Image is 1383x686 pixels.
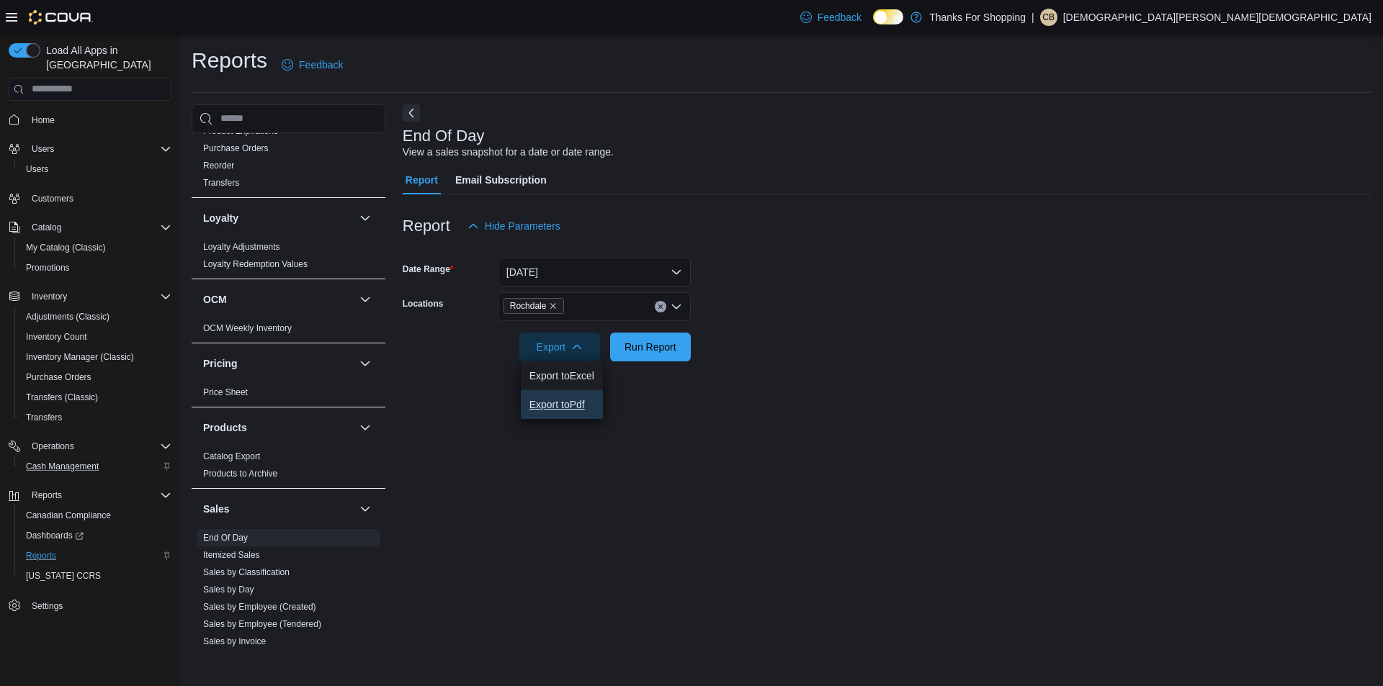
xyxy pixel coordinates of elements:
button: Transfers [14,407,177,428]
span: Purchase Orders [203,143,269,154]
span: Catalog [32,222,61,233]
span: Canadian Compliance [20,507,171,524]
span: My Catalog (Classic) [20,239,171,256]
button: Settings [3,595,177,615]
span: Feedback [818,10,861,24]
span: Products to Archive [203,468,277,479]
span: Run Report [625,340,676,354]
span: End Of Day [203,532,248,543]
a: Feedback [795,3,867,32]
span: Purchase Orders [20,369,171,386]
span: Feedback [299,58,343,72]
a: Sales by Day [203,585,254,595]
button: Promotions [14,258,177,278]
span: Customers [32,193,73,204]
button: Products [203,420,354,435]
a: Users [20,161,54,178]
span: Transfers [20,409,171,426]
button: Export toPdf [521,390,603,419]
span: Reorder [203,160,234,171]
span: Export to Excel [529,370,594,382]
span: Itemized Sales [203,549,260,561]
div: Products [192,448,385,488]
span: Reports [26,487,171,504]
span: Inventory Count [20,328,171,346]
a: Itemized Sales [203,550,260,560]
span: Washington CCRS [20,567,171,585]
button: [DATE] [498,258,691,286]
span: Users [20,161,171,178]
button: Adjustments (Classic) [14,307,177,327]
button: Inventory Manager (Classic) [14,347,177,367]
span: Users [32,143,54,155]
span: Inventory Manager (Classic) [26,351,134,363]
span: Loyalty Redemption Values [203,258,308,270]
span: Sales by Employee (Created) [203,601,316,613]
span: Rochdale [503,298,565,314]
button: OCM [203,292,354,307]
button: Operations [26,438,80,455]
button: Run Report [610,333,691,361]
a: Transfers [203,178,239,188]
a: Inventory Manager (Classic) [20,348,140,366]
label: Locations [403,298,444,310]
span: Settings [26,596,171,614]
span: Catalog [26,219,171,236]
span: Promotions [20,259,171,276]
button: Next [403,104,420,122]
button: Reports [3,485,177,505]
a: Reorder [203,161,234,171]
span: Sales by Invoice [203,636,266,647]
a: Transfers [20,409,68,426]
span: Report [406,166,438,194]
h3: Pricing [203,356,237,371]
span: Price Sheet [203,387,248,398]
button: Pricing [203,356,354,371]
div: OCM [192,320,385,343]
button: Reports [26,487,68,504]
a: End Of Day [203,533,248,543]
span: Loyalty Adjustments [203,241,280,253]
a: Dashboards [20,527,89,544]
button: Loyalty [357,209,374,227]
span: Cash Management [20,458,171,475]
a: Transfers (Classic) [20,389,104,406]
span: Purchase Orders [26,371,91,383]
p: [DEMOGRAPHIC_DATA][PERSON_NAME][DEMOGRAPHIC_DATA] [1063,9,1371,26]
span: Inventory [32,291,67,302]
a: Loyalty Redemption Values [203,259,308,269]
span: Reports [20,547,171,564]
div: Christian Bishop [1040,9,1057,26]
h3: Loyalty [203,211,238,225]
span: Users [26,163,48,175]
button: Operations [3,436,177,456]
a: Sales by Classification [203,567,290,577]
button: Open list of options [671,301,682,312]
a: Settings [26,597,68,615]
button: Export [519,333,600,361]
a: Sales by Invoice [203,636,266,646]
span: Rochdale [510,299,547,313]
a: Sales by Employee (Tendered) [203,619,321,629]
span: Settings [32,600,63,612]
button: Purchase Orders [14,367,177,387]
a: Product Expirations [203,126,278,136]
div: Pricing [192,384,385,407]
label: Date Range [403,263,454,275]
span: [US_STATE] CCRS [26,570,101,582]
span: Dashboards [26,530,84,541]
span: Operations [26,438,171,455]
button: Remove Rochdale from selection in this group [549,302,558,310]
span: Dashboards [20,527,171,544]
a: My Catalog (Classic) [20,239,112,256]
button: My Catalog (Classic) [14,238,177,258]
span: Customers [26,189,171,207]
span: Inventory Count [26,331,87,343]
span: Export [528,333,591,361]
button: Catalog [3,217,177,238]
a: Loyalty Adjustments [203,242,280,252]
a: Sales by Employee (Created) [203,602,316,612]
span: Sales by Employee (Tendered) [203,618,321,630]
span: Load All Apps in [GEOGRAPHIC_DATA] [40,43,171,72]
a: Purchase Orders [20,369,97,386]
